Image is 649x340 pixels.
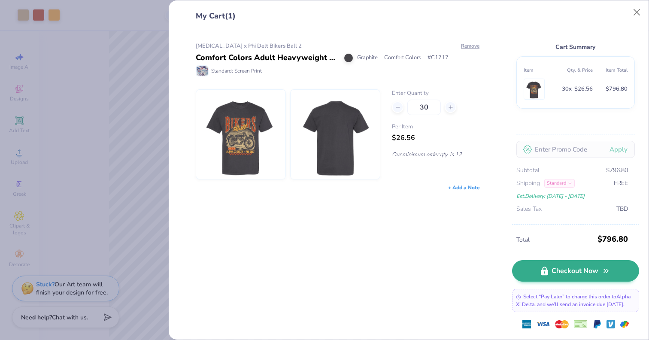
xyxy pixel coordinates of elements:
[574,320,588,328] img: cheque
[392,133,415,143] span: $26.56
[516,166,540,175] span: Subtotal
[555,317,569,331] img: master-card
[357,54,378,62] span: Graphite
[512,289,639,312] div: Select “Pay Later” to charge this order to Alpha Xi Delta , and we’ll send an invoice due [DATE].
[558,64,593,77] th: Qty. & Price
[606,84,628,94] span: $796.80
[512,260,639,282] a: Checkout Now
[614,179,628,188] span: FREE
[196,42,480,51] div: [MEDICAL_DATA] x Phi Delt Bikers Ball 2
[620,320,629,328] img: GPay
[428,54,449,62] span: # C1717
[629,4,645,21] button: Close
[516,191,628,201] div: Est. Delivery: [DATE] - [DATE]
[448,184,480,191] div: + Add a Note
[562,84,572,94] span: 30 x
[544,179,575,188] div: Standard
[196,10,480,29] div: My Cart (1)
[516,42,635,52] div: Cart Summary
[384,54,421,62] span: Comfort Colors
[522,320,531,328] img: express
[593,320,601,328] img: Paypal
[392,151,479,158] p: Our minimum order qty. is 12.
[211,67,262,75] span: Standard: Screen Print
[392,89,479,98] label: Enter Quantity
[516,204,542,214] span: Sales Tax
[524,64,558,77] th: Item
[597,231,628,247] span: $796.80
[536,317,550,331] img: visa
[298,90,372,179] img: Comfort Colors C1717
[197,66,208,76] img: Standard: Screen Print
[526,79,543,99] img: Comfort Colors C1717
[593,64,628,77] th: Item Total
[616,204,628,214] span: TBD
[204,90,278,179] img: Comfort Colors C1717
[574,84,593,94] span: $26.56
[516,141,635,158] input: Enter Promo Code
[516,235,595,245] span: Total
[407,100,441,115] input: – –
[392,123,479,131] span: Per Item
[606,166,628,175] span: $796.80
[196,52,338,64] div: Comfort Colors Adult Heavyweight T-Shirt
[607,320,615,328] img: Venmo
[461,42,480,50] button: Remove
[516,179,540,188] span: Shipping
